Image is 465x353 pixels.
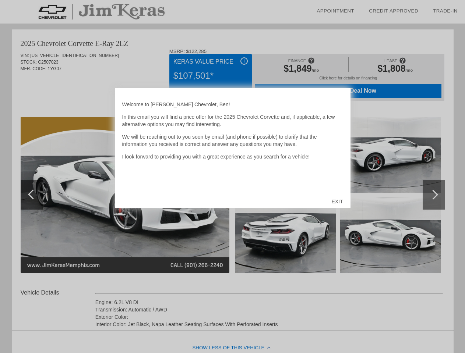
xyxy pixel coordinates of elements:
[122,153,343,160] p: I look forward to providing you with a great experience as you search for a vehicle!
[122,113,343,128] p: In this email you will find a price offer for the 2025 Chevrolet Corvette and, if applicable, a f...
[122,133,343,148] p: We will be reaching out to you soon by email (and phone if possible) to clarify that the informat...
[317,8,354,14] a: Appointment
[433,8,458,14] a: Trade-In
[369,8,418,14] a: Credit Approved
[324,190,350,213] div: EXIT
[122,101,343,108] p: Welcome to [PERSON_NAME] Chevrolet, Ben!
